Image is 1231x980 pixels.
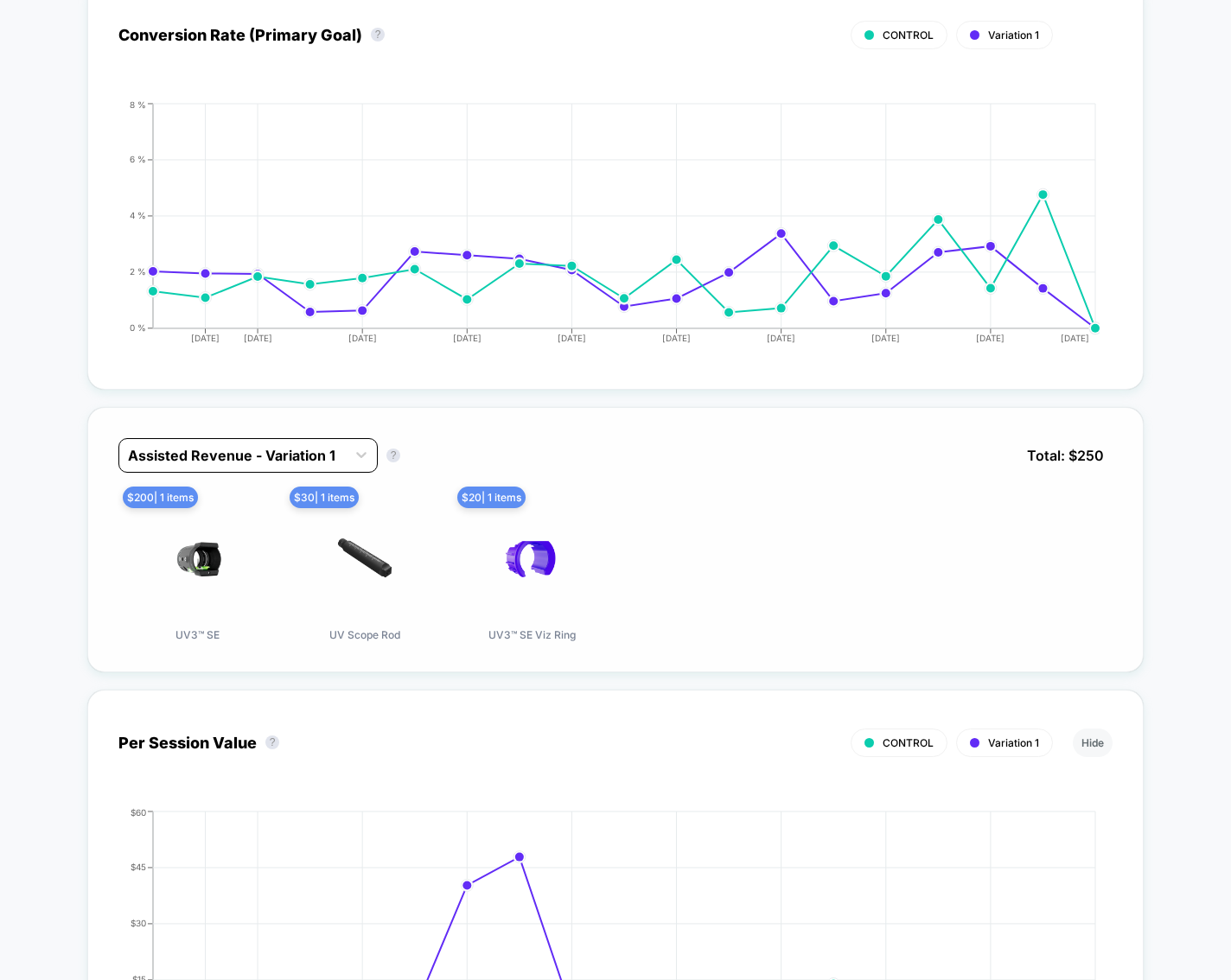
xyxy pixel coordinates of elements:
tspan: [DATE] [1061,333,1089,343]
tspan: 0 % [130,323,146,334]
span: CONTROL [883,29,934,41]
span: CONTROL [883,736,934,749]
span: Variation 1 [988,29,1039,41]
tspan: $45 [131,862,146,873]
span: Total: $ 250 [1018,438,1113,473]
button: ? [386,449,400,462]
img: UV Scope Rod [304,499,425,620]
tspan: [DATE] [453,333,482,343]
tspan: [DATE] [348,333,376,343]
img: UV3™ SE [137,499,258,620]
button: ? [371,28,385,41]
span: $ 30 | 1 items [290,487,359,508]
tspan: [DATE] [767,333,795,343]
tspan: [DATE] [977,333,1005,343]
button: ? [265,735,279,749]
div: CONVERSION_RATE [101,99,1095,359]
tspan: 2 % [130,267,146,277]
span: $ 20 | 1 items [457,487,526,508]
tspan: 4 % [130,211,146,221]
tspan: [DATE] [872,333,901,343]
span: UV3™ SE [175,628,220,641]
tspan: [DATE] [191,333,220,343]
tspan: 6 % [130,155,146,165]
tspan: [DATE] [243,333,271,343]
span: UV3™ SE Viz Ring [488,628,576,641]
button: Hide [1073,729,1113,757]
tspan: [DATE] [662,333,691,343]
tspan: 8 % [130,99,146,110]
tspan: $30 [131,919,146,929]
span: UV Scope Rod [329,628,400,641]
span: $ 200 | 1 items [123,487,198,508]
tspan: $60 [131,807,146,818]
span: Variation 1 [988,736,1039,749]
tspan: [DATE] [558,333,586,343]
img: UV3™ SE Viz Ring [471,499,592,620]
